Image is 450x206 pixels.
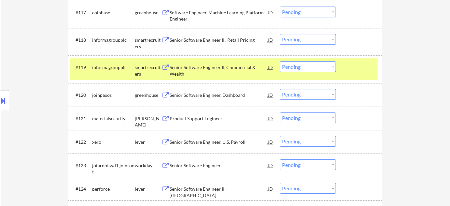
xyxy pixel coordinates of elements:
div: joinroot.wd1.joinroot [92,162,135,175]
div: JD [267,136,274,148]
div: JD [267,61,274,73]
div: Senior Software Engineer, Dashboard [170,92,268,98]
div: lever [135,139,162,145]
div: JD [267,34,274,46]
div: informagroupplc [92,37,135,43]
div: JD [267,159,274,171]
div: Senior Software Engineer [170,162,268,169]
div: perforce [92,186,135,192]
div: smartrecruiters [135,64,162,77]
div: JD [267,89,274,101]
div: #124 [76,186,87,192]
div: greenhouse [135,92,162,98]
div: Product Support Engineer [170,115,268,122]
div: Senior Software Engineer II , Retail Pricing [170,37,268,43]
div: #118 [76,37,87,43]
div: [PERSON_NAME] [135,115,162,128]
div: JD [267,183,274,195]
div: #117 [76,9,87,16]
div: workday [135,162,162,169]
div: JD [267,112,274,124]
div: smartrecruiters [135,37,162,50]
div: Senior Software Engineer II, Commercial & Wealth [170,64,268,77]
div: #123 [76,162,87,169]
div: greenhouse [135,9,162,16]
div: JD [267,7,274,18]
div: Software Engineer, Machine Learning Platform Engineer [170,9,268,22]
div: lever [135,186,162,192]
div: coinbase [92,9,135,16]
div: Senior Software Engineer II - [GEOGRAPHIC_DATA] [170,186,268,199]
div: Senior Software Engineer, U.S. Payroll [170,139,268,145]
